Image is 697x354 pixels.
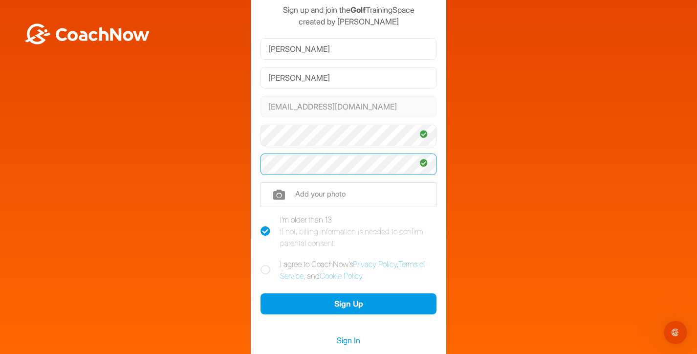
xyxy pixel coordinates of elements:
[261,334,436,347] a: Sign In
[261,38,436,60] input: First Name
[261,16,436,27] p: created by [PERSON_NAME]
[261,258,436,282] label: I agree to CoachNow's , , and .
[353,259,397,269] a: Privacy Policy
[664,321,687,344] iframe: Intercom live chat
[350,5,366,15] strong: Golf
[280,225,436,249] div: If not, billing information is needed to confirm parental consent.
[320,271,362,281] a: Cookie Policy
[261,67,436,88] input: Last Name
[261,96,436,117] input: Email
[261,4,436,16] p: Sign up and join the TrainingSpace
[261,293,436,314] button: Sign Up
[280,259,425,281] a: Terms of Service
[23,23,151,44] img: BwLJSsUCoWCh5upNqxVrqldRgqLPVwmV24tXu5FoVAoFEpwwqQ3VIfuoInZCoVCoTD4vwADAC3ZFMkVEQFDAAAAAElFTkSuQmCC
[280,214,436,249] div: I'm older than 13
